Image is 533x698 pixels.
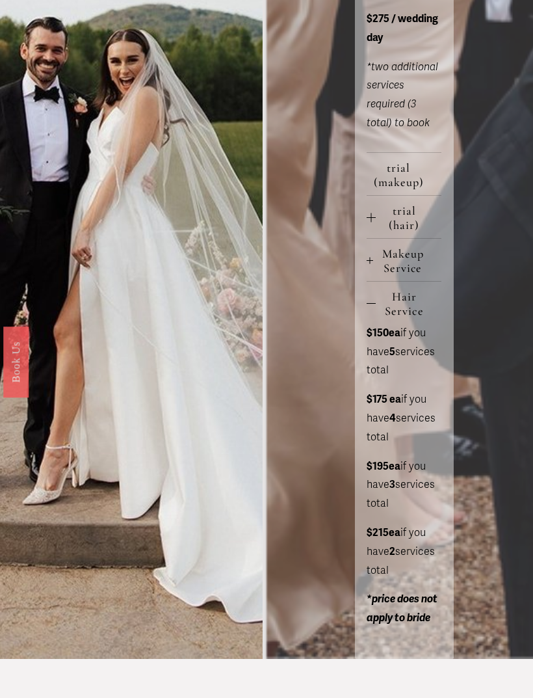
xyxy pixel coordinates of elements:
span: trial (hair) [376,204,441,232]
em: *two additional services required (3 total) to book [367,60,438,129]
strong: $150ea [367,327,400,340]
div: Hair Service [367,324,441,647]
em: *price does not apply to bride [367,593,437,624]
button: trial (hair) [367,196,441,238]
p: if you have services total [367,390,441,446]
p: if you have services total [367,457,441,513]
strong: $215ea [367,526,400,539]
strong: 4 [389,412,396,425]
strong: 2 [389,545,395,558]
strong: 3 [389,478,395,491]
strong: $275 / wedding day [367,12,438,44]
strong: $175 ea [367,393,401,406]
span: Hair Service [376,289,441,318]
a: Book Us [3,326,29,397]
p: if you have services total [367,524,441,580]
strong: 5 [389,345,395,358]
button: Makeup Service [367,239,441,281]
span: Makeup Service [373,247,442,275]
button: trial (makeup) [367,153,441,195]
span: trial (makeup) [365,161,441,189]
p: if you have services total [367,324,441,380]
button: Hair Service [367,282,441,324]
strong: $195ea [367,460,400,473]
